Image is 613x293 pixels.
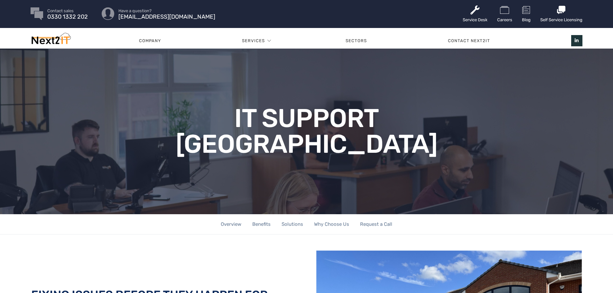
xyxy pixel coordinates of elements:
span: 0330 1332 202 [47,15,88,19]
a: Solutions [282,214,303,234]
a: Contact sales 0330 1332 202 [47,9,88,19]
a: Have a question? [EMAIL_ADDRESS][DOMAIN_NAME] [118,9,215,19]
img: Next2IT [31,33,71,47]
a: Benefits [252,214,271,234]
a: Overview [221,214,241,234]
a: Contact Next2IT [407,31,531,50]
span: [EMAIL_ADDRESS][DOMAIN_NAME] [118,15,215,19]
a: Why Choose Us [314,214,349,234]
a: Request a Call [360,214,392,234]
a: Services [242,31,265,50]
span: Have a question? [118,9,215,13]
span: Contact sales [47,9,88,13]
a: Company [98,31,201,50]
a: Sectors [305,31,408,50]
h1: IT Support [GEOGRAPHIC_DATA] [169,105,444,157]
